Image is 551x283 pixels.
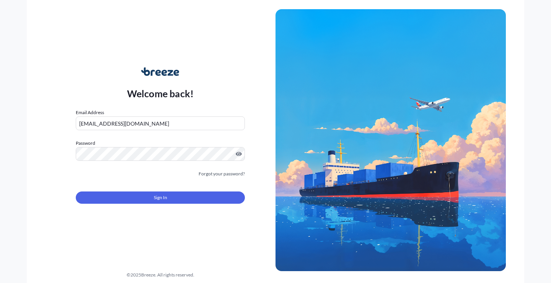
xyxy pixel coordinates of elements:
button: Sign In [76,191,245,204]
input: example@gmail.com [76,116,245,130]
button: Show password [236,151,242,157]
a: Forgot your password? [199,170,245,178]
label: Email Address [76,109,104,116]
p: Welcome back! [127,87,194,100]
img: Ship illustration [275,9,506,271]
div: © 2025 Breeze. All rights reserved. [45,271,275,279]
label: Password [76,139,245,147]
span: Sign In [154,194,167,201]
